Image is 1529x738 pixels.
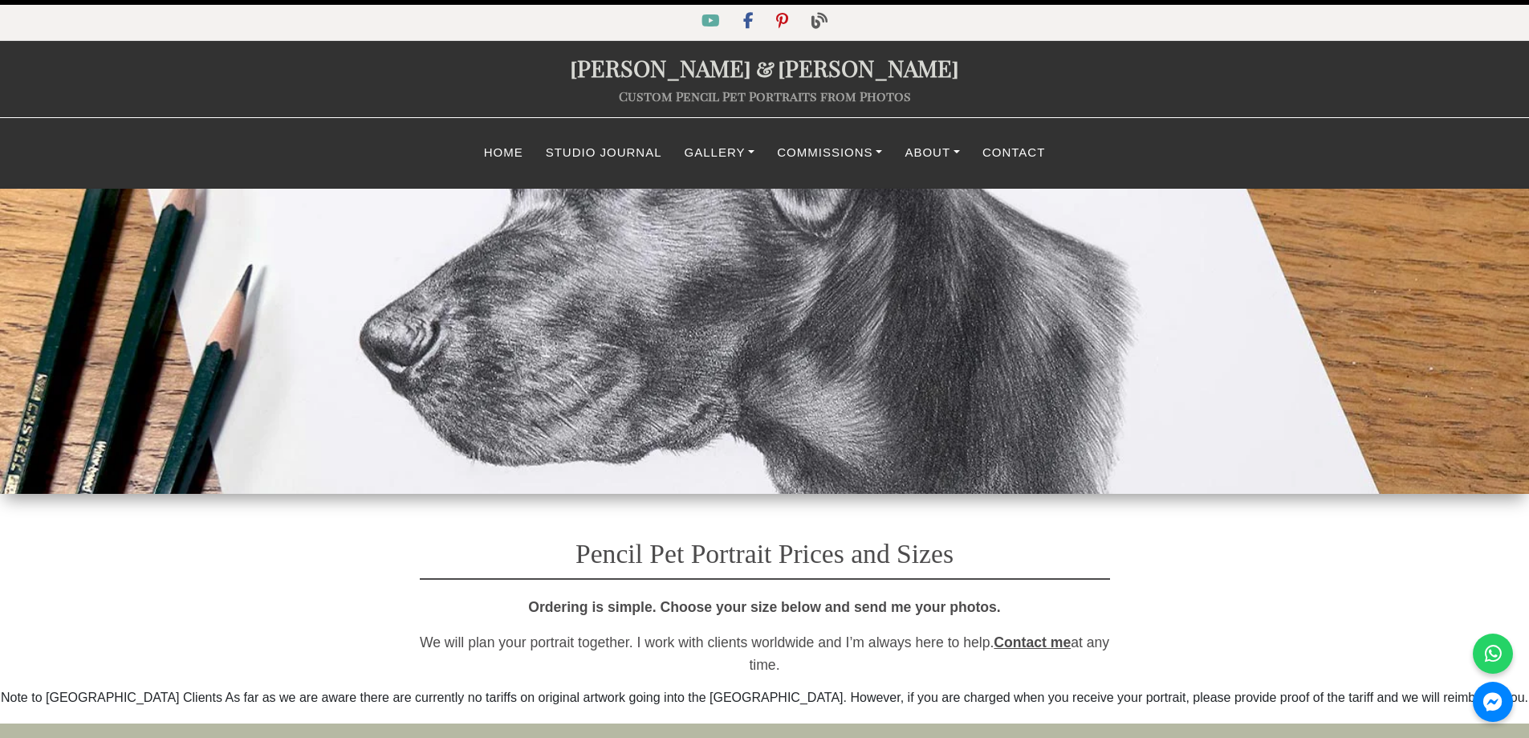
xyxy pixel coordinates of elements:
span: Note to [GEOGRAPHIC_DATA] Clients [1,691,222,704]
a: Studio Journal [535,137,673,169]
a: About [893,137,971,169]
p: Ordering is simple. Choose your size below and send me your photos. [420,596,1110,618]
a: Custom Pencil Pet Portraits from Photos [619,88,911,104]
a: [PERSON_NAME]&[PERSON_NAME] [570,52,959,83]
a: YouTube [692,15,733,29]
a: Contact me [994,634,1071,650]
a: Facebook [734,15,767,29]
a: WhatsApp [1473,634,1513,674]
a: Gallery [673,137,767,169]
p: We will plan your portrait together. I work with clients worldwide and I’m always here to help. a... [420,631,1110,676]
a: Home [473,137,535,169]
a: Messenger [1473,682,1513,722]
a: Commissions [766,137,893,169]
span: & [751,52,778,83]
a: Pinterest [767,15,801,29]
h1: Pencil Pet Portrait Prices and Sizes [420,514,1110,580]
span: As far as we are aware there are currently no tariffs on original artwork going into the [GEOGRAP... [225,691,1528,704]
a: Contact [971,137,1056,169]
a: Blog [802,15,837,29]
